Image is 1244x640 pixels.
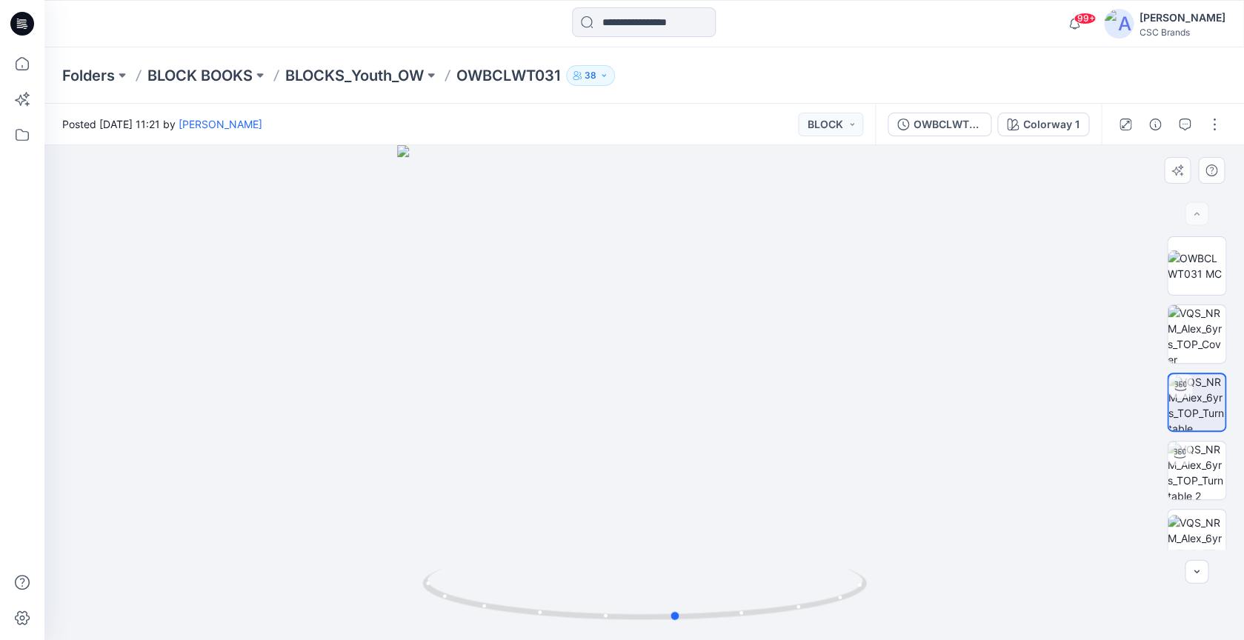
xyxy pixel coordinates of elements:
a: [PERSON_NAME] [179,118,262,130]
div: CSC Brands [1140,27,1225,38]
button: OWBCLWT031 [888,113,991,136]
div: Colorway 1 [1023,116,1080,133]
span: Posted [DATE] 11:21 by [62,116,262,132]
div: [PERSON_NAME] [1140,9,1225,27]
a: BLOCK BOOKS [147,65,253,86]
button: 38 [566,65,615,86]
p: 38 [585,67,596,84]
span: 99+ [1074,13,1096,24]
a: BLOCKS_Youth_OW [285,65,424,86]
img: VQS_NRM_Alex_6yrs_TOP_FT [1168,515,1225,561]
img: VQS_NRM_Alex_6yrs_TOP_Cover [1168,305,1225,363]
p: OWBCLWT031 [456,65,560,86]
button: Colorway 1 [997,113,1089,136]
a: Folders [62,65,115,86]
img: OWBCLWT031 MC [1168,250,1225,281]
img: VQS_NRM_Alex_6yrs_TOP_Turntable 2 [1168,441,1225,499]
button: Details [1143,113,1167,136]
img: avatar [1104,9,1134,39]
div: OWBCLWT031 [914,116,982,133]
img: VQS_NRM_Alex_6yrs_TOP_Turntable [1168,374,1225,430]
